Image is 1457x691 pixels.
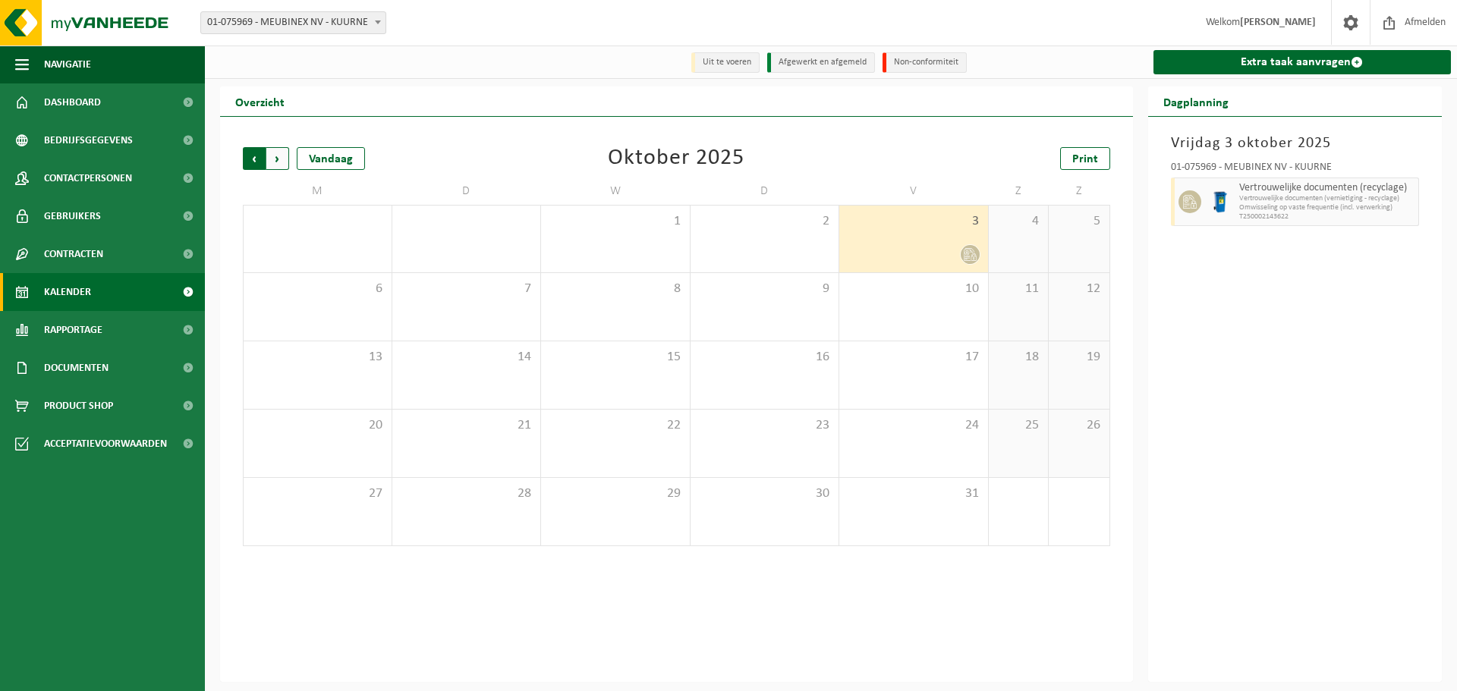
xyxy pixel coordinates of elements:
[1239,194,1415,203] span: Vertrouwelijke documenten (vernietiging - recyclage)
[243,147,266,170] span: Vorige
[1239,182,1415,194] span: Vertrouwelijke documenten (recyclage)
[883,52,967,73] li: Non-conformiteit
[847,349,980,366] span: 17
[220,86,300,116] h2: Overzicht
[1060,147,1110,170] a: Print
[1056,213,1101,230] span: 5
[266,147,289,170] span: Volgende
[297,147,365,170] div: Vandaag
[44,235,103,273] span: Contracten
[1239,203,1415,212] span: Omwisseling op vaste frequentie (incl. verwerking)
[44,83,101,121] span: Dashboard
[989,177,1049,205] td: Z
[549,213,682,230] span: 1
[1148,86,1244,116] h2: Dagplanning
[847,417,980,434] span: 24
[698,417,832,434] span: 23
[996,349,1041,366] span: 18
[1049,177,1109,205] td: Z
[200,11,386,34] span: 01-075969 - MEUBINEX NV - KUURNE
[1171,132,1420,155] h3: Vrijdag 3 oktober 2025
[698,349,832,366] span: 16
[541,177,691,205] td: W
[1056,349,1101,366] span: 19
[698,213,832,230] span: 2
[400,349,533,366] span: 14
[392,177,542,205] td: D
[691,177,840,205] td: D
[1240,17,1316,28] strong: [PERSON_NAME]
[201,12,385,33] span: 01-075969 - MEUBINEX NV - KUURNE
[251,417,384,434] span: 20
[251,349,384,366] span: 13
[251,281,384,297] span: 6
[44,311,102,349] span: Rapportage
[1153,50,1452,74] a: Extra taak aanvragen
[1209,190,1232,213] img: WB-0240-HPE-BE-09
[251,485,384,502] span: 27
[44,273,91,311] span: Kalender
[44,159,132,197] span: Contactpersonen
[549,417,682,434] span: 22
[44,349,109,387] span: Documenten
[691,52,760,73] li: Uit te voeren
[1056,281,1101,297] span: 12
[996,417,1041,434] span: 25
[996,213,1041,230] span: 4
[996,281,1041,297] span: 11
[243,177,392,205] td: M
[698,485,832,502] span: 30
[44,425,167,463] span: Acceptatievoorwaarden
[1056,417,1101,434] span: 26
[1171,162,1420,177] div: 01-075969 - MEUBINEX NV - KUURNE
[400,417,533,434] span: 21
[400,485,533,502] span: 28
[847,485,980,502] span: 31
[44,197,101,235] span: Gebruikers
[400,281,533,297] span: 7
[44,121,133,159] span: Bedrijfsgegevens
[44,387,113,425] span: Product Shop
[1072,153,1098,165] span: Print
[847,281,980,297] span: 10
[767,52,875,73] li: Afgewerkt en afgemeld
[549,281,682,297] span: 8
[549,349,682,366] span: 15
[549,485,682,502] span: 29
[839,177,989,205] td: V
[1239,212,1415,221] span: T250002143622
[847,213,980,230] span: 3
[608,147,744,170] div: Oktober 2025
[698,281,832,297] span: 9
[44,46,91,83] span: Navigatie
